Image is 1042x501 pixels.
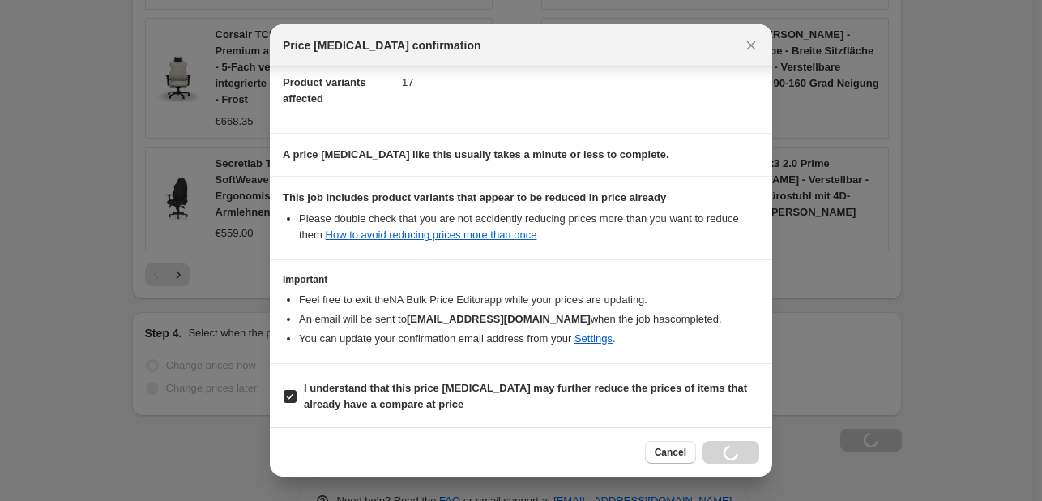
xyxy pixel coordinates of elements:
span: Product variants affected [283,76,366,105]
button: Cancel [645,441,696,464]
a: Settings [574,332,613,345]
li: You can update your confirmation email address from your . [299,331,759,347]
li: Please double check that you are not accidently reducing prices more than you want to reduce them [299,211,759,243]
b: I understand that this price [MEDICAL_DATA] may further reduce the prices of items that already h... [304,382,747,410]
span: Price [MEDICAL_DATA] confirmation [283,37,481,54]
b: A price [MEDICAL_DATA] like this usually takes a minute or less to complete. [283,148,669,161]
span: Cancel [655,446,686,459]
b: This job includes product variants that appear to be reduced in price already [283,191,666,203]
li: An email will be sent to when the job has completed . [299,311,759,328]
a: How to avoid reducing prices more than once [326,229,537,241]
li: Feel free to exit the NA Bulk Price Editor app while your prices are updating. [299,292,759,308]
dd: 17 [402,61,759,104]
h3: Important [283,273,759,286]
button: Close [740,34,762,57]
b: [EMAIL_ADDRESS][DOMAIN_NAME] [407,313,591,325]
